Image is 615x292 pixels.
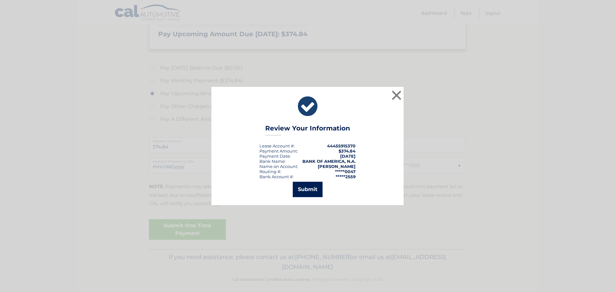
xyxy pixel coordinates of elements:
[293,182,323,197] button: Submit
[339,148,356,154] span: $374.84
[259,169,281,174] div: Routing #:
[340,154,356,159] span: [DATE]
[259,174,294,179] div: Bank Account #:
[259,143,295,148] div: Lease Account #:
[259,154,290,159] span: Payment Date
[318,164,356,169] strong: [PERSON_NAME]
[259,154,291,159] div: :
[259,164,298,169] div: Name on Account:
[327,143,356,148] strong: 44455915370
[265,124,350,136] h3: Review Your Information
[390,89,403,102] button: ×
[259,159,286,164] div: Bank Name:
[302,159,356,164] strong: BANK OF AMERICA, N.A.
[259,148,298,154] div: Payment Amount:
